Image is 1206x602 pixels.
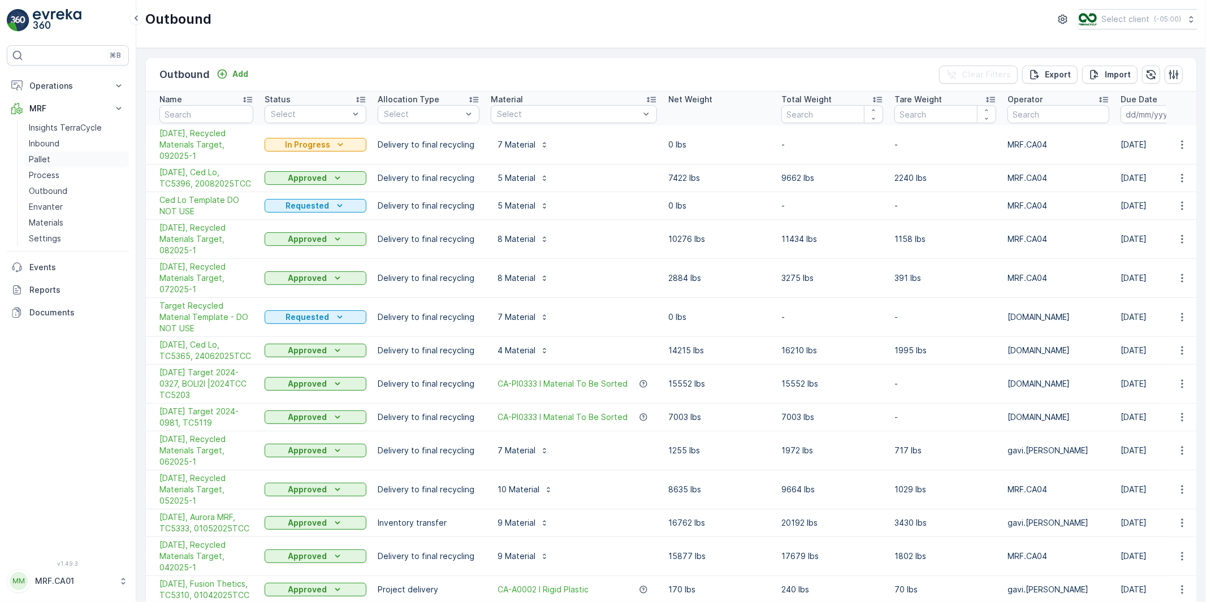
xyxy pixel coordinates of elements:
a: 04/01/25, Recycled Materials Target, 042025-1 [159,539,253,573]
td: MRF.CA04 [1002,470,1115,509]
a: Nov 2024 Target 2024-0981, TC5119 [159,406,253,428]
p: 7003 lbs [781,412,883,423]
p: 17679 lbs [781,551,883,562]
td: MRF.CA04 [1002,259,1115,298]
p: Insights TerraCycle [29,122,102,133]
p: 2884 lbs [668,272,770,284]
p: Approved [288,584,327,595]
p: Approved [288,272,327,284]
button: Requested [265,199,366,213]
p: ⌘B [110,51,121,60]
button: Approved [265,344,366,357]
span: [DATE], Recycled Materials Target, 052025-1 [159,473,253,506]
p: 14215 lbs [668,345,770,356]
p: 5 Material [498,172,535,184]
p: Select [271,109,349,120]
p: - [894,139,996,150]
p: Materials [29,217,63,228]
p: Reports [29,284,124,296]
a: 05/01/25, Aurora MRF, TC5333, 01052025TCC [159,512,253,534]
span: Target Recycled Material Template - DO NOT USE [159,300,253,334]
p: 0 lbs [668,311,770,323]
button: 10 Material [491,480,560,499]
span: v 1.49.3 [7,560,129,567]
button: 7 Material [491,136,556,154]
td: MRF.CA04 [1002,125,1115,164]
p: 240 lbs [781,584,883,595]
td: Delivery to final recycling [372,259,485,298]
p: 15877 lbs [668,551,770,562]
td: Delivery to final recycling [372,125,485,164]
p: - [894,378,996,389]
p: Clear Filters [962,69,1011,80]
p: 170 lbs [668,584,770,595]
td: Delivery to final recycling [372,298,485,337]
button: Requested [265,310,366,324]
p: Allocation Type [378,94,439,105]
button: Approved [265,549,366,563]
button: 5 Material [491,169,556,187]
p: In Progress [285,139,330,150]
p: Approved [288,345,327,356]
p: Approved [288,517,327,529]
a: 08/01/25, Recycled Materials Target, 082025-1 [159,222,253,256]
p: ( -05:00 ) [1154,15,1181,24]
p: 4 Material [498,345,535,356]
span: [DATE], Recycled Materials Target, 082025-1 [159,222,253,256]
td: [DOMAIN_NAME] [1002,365,1115,404]
span: [DATE], Recycled Materials Target, 062025-1 [159,434,253,467]
p: Material [491,94,523,105]
input: Search [781,105,883,123]
p: 1029 lbs [894,484,996,495]
p: Tare Weight [894,94,942,105]
button: 4 Material [491,341,556,360]
button: In Progress [265,138,366,151]
a: CA-A0002 I Rigid Plastic [498,584,589,595]
p: Import [1105,69,1131,80]
a: Settings [24,231,129,246]
button: 5 Material [491,197,556,215]
button: Add [212,67,253,81]
p: Requested [286,200,330,211]
p: 5 Material [498,200,535,211]
p: 7 Material [498,445,535,456]
button: Import [1082,66,1138,84]
a: 08/20/25, Ced Lo, TC5396, 20082025TCC [159,167,253,189]
p: Settings [29,233,61,244]
span: [DATE], Fusion Thetics, TC5310, 01042025TCC [159,578,253,601]
a: Ced Lo Template DO NOT USE [159,194,253,217]
p: 8 Material [498,233,535,245]
div: MM [10,572,28,590]
p: 20192 lbs [781,517,883,529]
img: logo_light-DOdMpM7g.png [33,9,81,32]
td: [DOMAIN_NAME] [1002,337,1115,365]
p: - [894,412,996,423]
span: [DATE], Ced Lo, TC5396, 20082025TCC [159,167,253,189]
p: 0 lbs [668,200,770,211]
a: Documents [7,301,129,324]
td: Delivery to final recycling [372,192,485,220]
p: 1802 lbs [894,551,996,562]
p: 2240 lbs [894,172,996,184]
button: 8 Material [491,230,556,248]
a: Inbound [24,136,129,151]
input: Search [159,105,253,123]
p: 15552 lbs [668,378,770,389]
td: Delivery to final recycling [372,537,485,576]
button: 7 Material [491,441,556,460]
p: Requested [286,311,330,323]
a: 09/01/25, Recycled Materials Target, 092025-1 [159,128,253,162]
p: Operations [29,80,106,92]
p: 15552 lbs [781,378,883,389]
p: 1158 lbs [894,233,996,245]
button: 8 Material [491,269,556,287]
td: Inventory transfer [372,509,485,537]
p: 717 lbs [894,445,996,456]
p: Approved [288,484,327,495]
span: CA-PI0333 I Material To Be Sorted [498,412,628,423]
p: 0 lbs [668,139,770,150]
p: Add [232,68,248,80]
span: CA-PI0333 I Material To Be Sorted [498,378,628,389]
p: Export [1045,69,1071,80]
